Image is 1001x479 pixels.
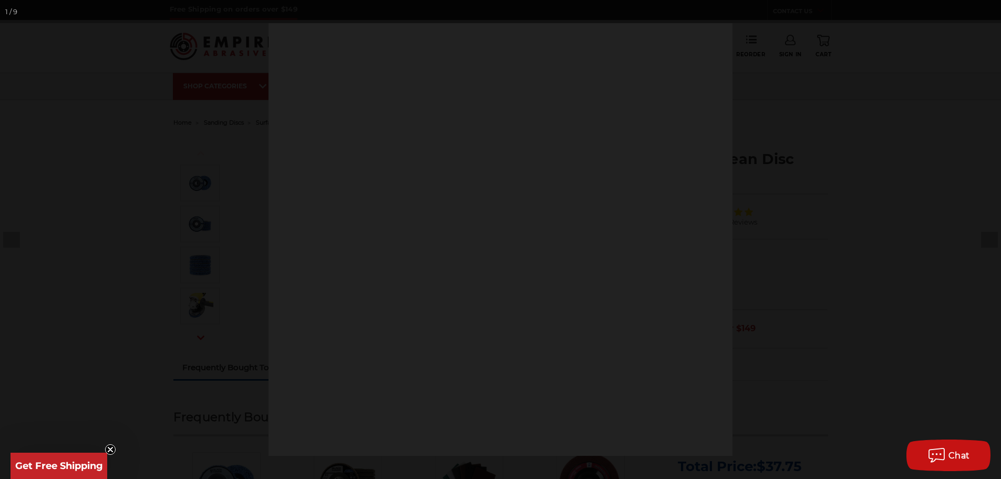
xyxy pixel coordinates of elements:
span: Chat [948,451,970,461]
div: Get Free ShippingClose teaser [11,453,107,479]
button: Next (arrow right) [964,213,1001,266]
button: Chat [906,440,990,471]
span: Get Free Shipping [15,460,103,472]
button: Close teaser [105,444,116,455]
